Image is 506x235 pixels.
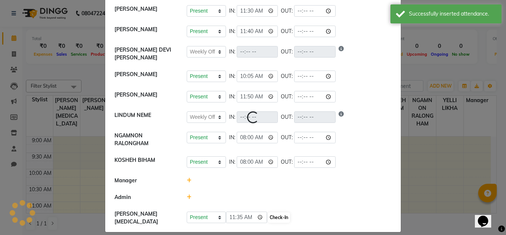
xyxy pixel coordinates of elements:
[109,132,181,147] div: NGAMNON RALONGHAM
[339,111,344,123] i: Show reason
[281,113,293,121] span: OUT:
[281,48,293,56] span: OUT:
[281,158,293,166] span: OUT:
[109,46,181,62] div: [PERSON_NAME] DEVI [PERSON_NAME]
[229,72,235,80] span: IN:
[109,156,181,168] div: KOSHEH BIHAM
[281,7,293,15] span: OUT:
[281,93,293,101] span: OUT:
[109,91,181,102] div: [PERSON_NAME]
[229,113,235,121] span: IN:
[109,177,181,185] div: Manager
[229,134,235,141] span: IN:
[109,5,181,17] div: [PERSON_NAME]
[109,71,181,82] div: [PERSON_NAME]
[229,7,235,15] span: IN:
[109,193,181,201] div: Admin
[229,158,235,166] span: IN:
[229,48,235,56] span: IN:
[409,10,496,18] div: Successfully inserted attendance.
[281,134,293,141] span: OUT:
[281,27,293,35] span: OUT:
[229,27,235,35] span: IN:
[339,46,344,58] i: Show reason
[109,111,181,123] div: LINDUM NEME
[281,72,293,80] span: OUT:
[109,26,181,37] div: [PERSON_NAME]
[268,212,290,223] button: Check-In
[229,93,235,101] span: IN:
[109,210,181,226] div: [PERSON_NAME][MEDICAL_DATA]
[475,205,499,228] iframe: chat widget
